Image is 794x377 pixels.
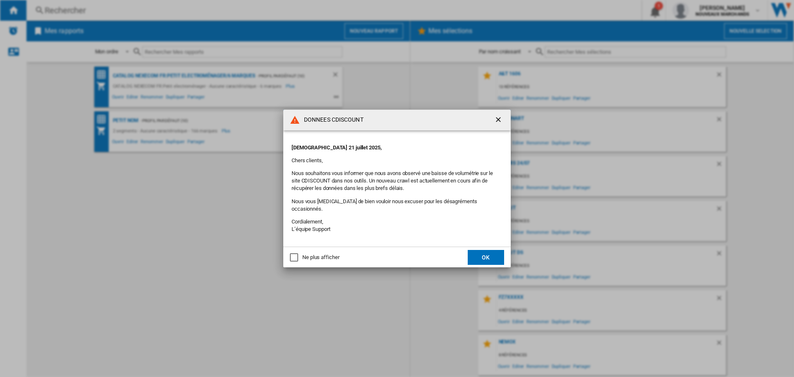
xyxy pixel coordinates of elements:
button: OK [468,250,504,265]
md-checkbox: Ne plus afficher [290,254,339,262]
p: Chers clients, [292,157,502,164]
div: Ne plus afficher [302,254,339,261]
p: Nous souhaitons vous informer que nous avons observé une baisse de volumétrie sur le site CDISCOU... [292,170,502,192]
strong: [DEMOGRAPHIC_DATA] 21 juillet 2025, [292,144,382,151]
ng-md-icon: getI18NText('BUTTONS.CLOSE_DIALOG') [494,115,504,125]
p: Nous vous [MEDICAL_DATA] de bien vouloir nous excuser pour les désagréments occasionnés. [292,198,502,213]
p: Cordialement, L’équipe Support [292,218,502,233]
h4: DONNEES CDISCOUNT [300,116,364,124]
button: getI18NText('BUTTONS.CLOSE_DIALOG') [491,112,507,128]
